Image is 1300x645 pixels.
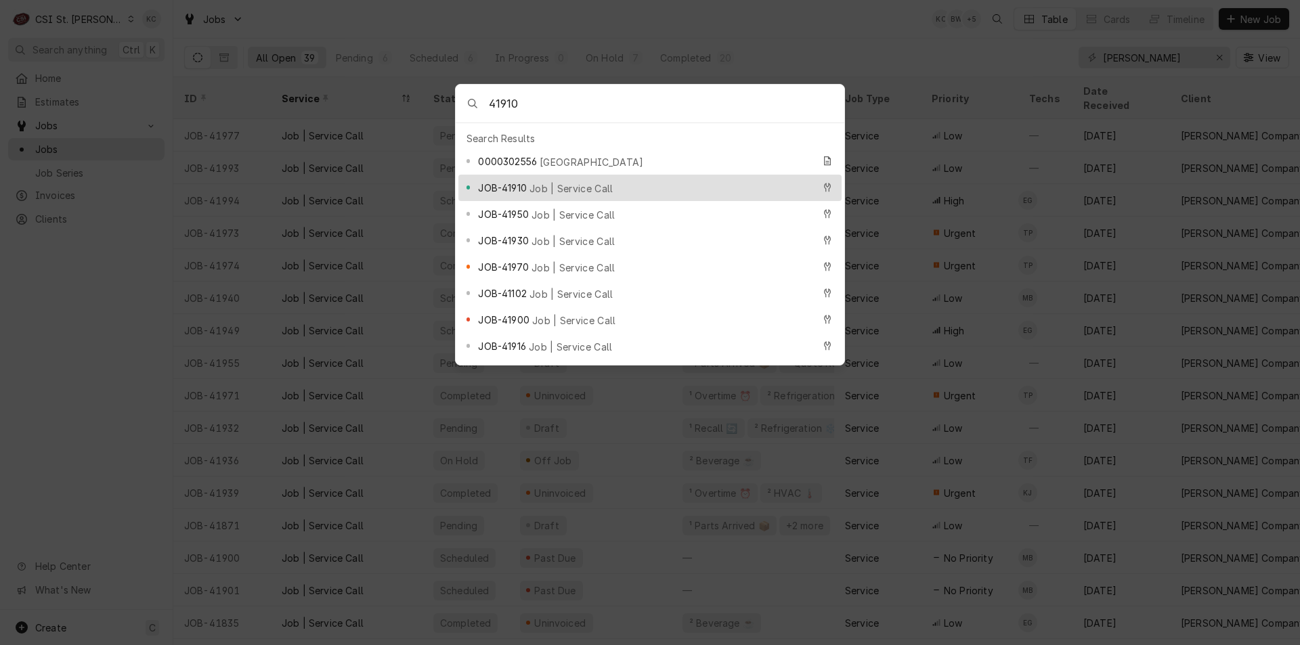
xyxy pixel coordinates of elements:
[458,129,842,148] div: Search Results
[478,154,537,169] span: 0000302556
[455,84,845,365] div: Global Command Menu
[540,155,643,169] span: [GEOGRAPHIC_DATA]
[478,286,526,301] span: JOB-41102
[478,207,528,221] span: JOB-41950
[532,313,616,328] span: Job | Service Call
[529,340,613,354] span: Job | Service Call
[529,181,613,196] span: Job | Service Call
[532,234,615,248] span: Job | Service Call
[529,287,613,301] span: Job | Service Call
[478,181,526,195] span: JOB-41910
[478,313,529,327] span: JOB-41900
[478,339,525,353] span: JOB-41916
[478,260,528,274] span: JOB-41970
[478,233,528,248] span: JOB-41930
[532,208,615,222] span: Job | Service Call
[489,85,844,123] input: Search anything
[532,261,615,275] span: Job | Service Call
